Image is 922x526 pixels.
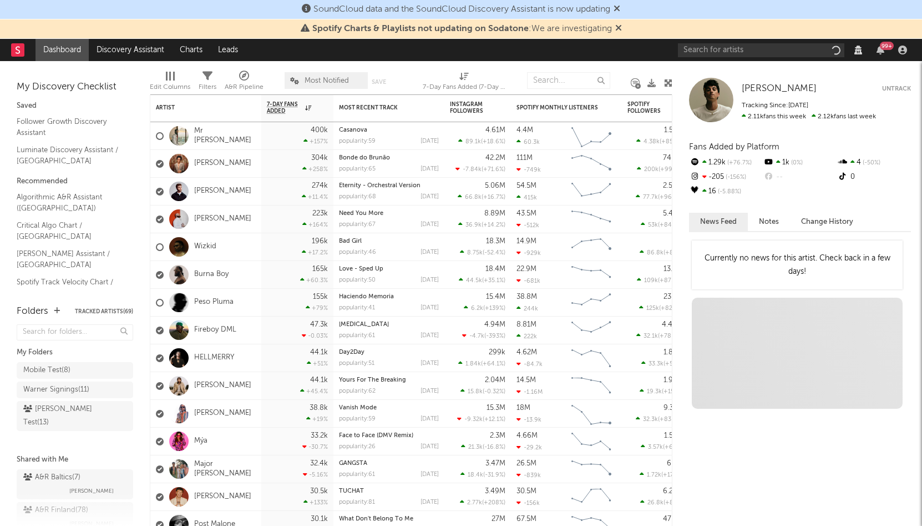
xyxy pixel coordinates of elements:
[483,167,504,173] span: +71.6 %
[678,43,844,57] input: Search for artists
[194,409,251,418] a: [PERSON_NAME]
[665,250,681,256] span: +83 %
[339,155,439,161] div: Bonde do Brunão
[627,101,666,114] div: Spotify Followers
[483,222,504,228] span: +14.2 %
[339,266,383,272] a: Love - Sped Up
[23,383,89,397] div: Warner Signings ( 11 )
[225,81,264,94] div: A&R Pipeline
[339,166,376,172] div: popularity: 65
[837,156,911,170] div: 4
[421,444,439,450] div: [DATE]
[742,83,817,94] a: [PERSON_NAME]
[566,233,616,261] svg: Chart title
[464,417,483,423] span: -9.32k
[641,443,683,450] div: ( )
[458,360,505,367] div: ( )
[664,127,683,134] div: 1.57M
[461,443,505,450] div: ( )
[516,222,539,229] div: -512k
[339,104,422,111] div: Most Recent Track
[637,166,683,173] div: ( )
[647,250,663,256] span: 86.8k
[225,67,264,99] div: A&R Pipeline
[23,504,88,517] div: A&R Finland ( 78 )
[310,460,328,467] div: 32.4k
[644,167,658,173] span: 200k
[566,317,616,344] svg: Chart title
[742,113,806,120] span: 2.11k fans this week
[663,154,683,162] div: 74.5M
[566,178,616,206] svg: Chart title
[17,362,133,379] a: Mobile Test(8)
[566,455,616,483] svg: Chart title
[339,183,439,189] div: Eternity - Orchestral Version
[300,388,328,395] div: +45.4 %
[465,194,482,201] span: 66.8k
[636,332,683,339] div: ( )
[339,433,439,439] div: Face to Face (DMV Remix)
[468,444,483,450] span: 21.3k
[516,388,543,395] div: -1.16M
[302,193,328,201] div: +11.4 %
[516,349,537,356] div: 4.62M
[660,278,681,284] span: +87.4 %
[450,101,489,114] div: Instagram Followers
[339,222,376,228] div: popularity: 67
[484,210,505,217] div: 8.89M
[464,304,505,312] div: ( )
[302,443,328,450] div: -30.7 %
[643,194,658,201] span: 77.7k
[17,453,133,467] div: Shared with Me
[742,102,808,109] span: Tracking Since: [DATE]
[339,405,439,411] div: Vanish Mode
[516,333,537,340] div: 222k
[306,415,328,423] div: +19 %
[311,127,328,134] div: 400k
[663,293,683,300] div: 23.3M
[484,444,504,450] span: -16.8 %
[516,321,536,328] div: 8.81M
[156,104,239,111] div: Artist
[880,42,894,50] div: 99 +
[648,444,663,450] span: 3.57k
[311,154,328,162] div: 304k
[460,388,505,395] div: ( )
[465,222,482,228] span: 36.9k
[17,99,133,113] div: Saved
[566,261,616,289] svg: Chart title
[485,127,505,134] div: 4.61M
[302,249,328,256] div: +17.2 %
[724,174,746,181] span: -156 %
[339,349,364,355] a: Day2Day
[692,241,903,289] div: Currently no news for this artist. Check back in a few days!
[689,184,763,199] div: 16
[339,444,376,450] div: popularity: 26
[636,138,683,145] div: ( )
[194,492,251,502] a: [PERSON_NAME]
[307,360,328,367] div: +51 %
[466,278,482,284] span: 44.5k
[421,360,439,367] div: [DATE]
[487,404,505,412] div: 15.3M
[17,248,122,270] a: [PERSON_NAME] Assistant / [GEOGRAPHIC_DATA]
[689,156,763,170] div: 1.29k
[194,325,236,335] a: Fireboy DML
[89,39,172,61] a: Discovery Assistant
[17,324,133,340] input: Search for folders...
[23,471,80,484] div: A&R Baltics ( 7 )
[663,349,683,356] div: 1.82M
[423,81,506,94] div: 7-Day Fans Added (7-Day Fans Added)
[640,249,683,256] div: ( )
[516,404,530,412] div: 18M
[194,187,251,196] a: [PERSON_NAME]
[339,266,439,272] div: Love - Sped Up
[17,305,48,318] div: Folders
[421,222,439,228] div: [DATE]
[742,84,817,93] span: [PERSON_NAME]
[689,213,748,231] button: News Feed
[23,364,70,377] div: Mobile Test ( 8 )
[423,67,506,99] div: 7-Day Fans Added (7-Day Fans Added)
[516,265,536,273] div: 22.9M
[194,381,251,390] a: [PERSON_NAME]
